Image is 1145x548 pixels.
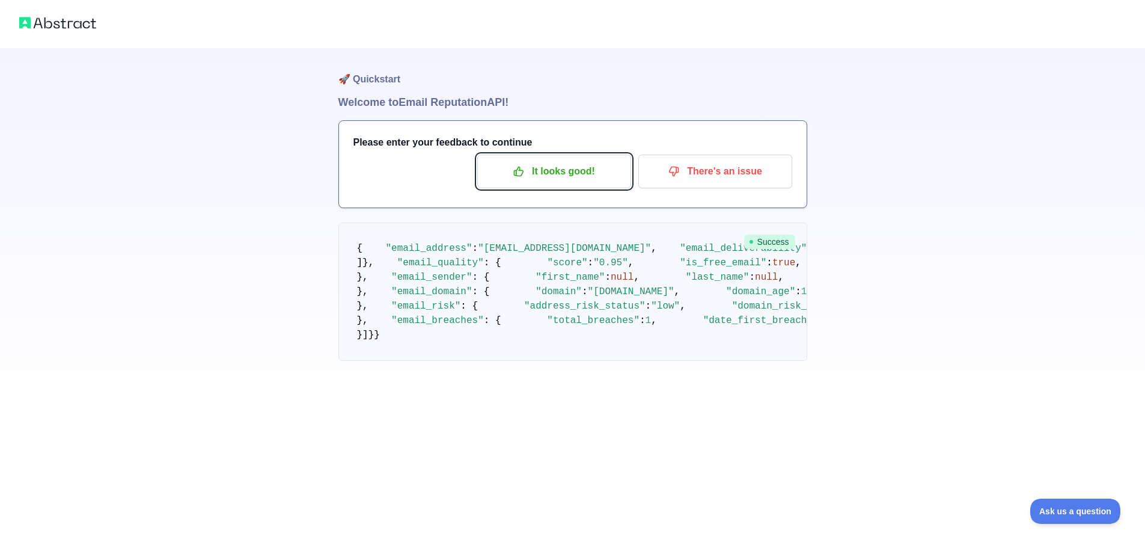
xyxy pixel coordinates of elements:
span: : { [484,315,501,326]
h1: 🚀 Quickstart [338,48,807,94]
span: "email_risk" [391,301,460,312]
span: : [605,272,611,283]
span: "address_risk_status" [524,301,646,312]
span: "email_domain" [391,286,472,297]
img: Abstract logo [19,14,96,31]
span: "email_address" [386,243,472,254]
p: There's an issue [647,161,783,182]
span: : { [472,272,490,283]
span: , [651,243,657,254]
iframe: Toggle Customer Support [1030,499,1121,524]
span: "total_breaches" [547,315,640,326]
span: "domain" [536,286,582,297]
span: true [772,257,795,268]
span: "email_sender" [391,272,472,283]
span: : { [460,301,478,312]
span: : { [484,257,501,268]
span: "is_free_email" [680,257,766,268]
span: Success [744,235,795,249]
span: , [628,257,634,268]
span: , [795,257,801,268]
span: : [795,286,801,297]
span: "score" [547,257,587,268]
span: "domain_risk_status" [732,301,847,312]
span: , [634,272,640,283]
span: , [680,301,686,312]
span: : [588,257,594,268]
span: : [646,301,652,312]
span: "email_breaches" [391,315,484,326]
span: "email_deliverability" [680,243,807,254]
span: 10986 [801,286,830,297]
span: , [674,286,680,297]
h3: Please enter your feedback to continue [353,135,792,150]
span: null [611,272,634,283]
span: "domain_age" [726,286,795,297]
span: : [472,243,478,254]
span: { [357,243,363,254]
span: : [766,257,772,268]
span: 1 [646,315,652,326]
span: "last_name" [686,272,750,283]
span: null [755,272,778,283]
span: "first_name" [536,272,605,283]
span: "[DOMAIN_NAME]" [588,286,674,297]
button: There's an issue [638,155,792,188]
h1: Welcome to Email Reputation API! [338,94,807,111]
span: : { [472,286,490,297]
p: It looks good! [486,161,622,182]
span: : [640,315,646,326]
span: , [651,315,657,326]
span: "low" [651,301,680,312]
span: "email_quality" [397,257,484,268]
button: It looks good! [477,155,631,188]
span: "[EMAIL_ADDRESS][DOMAIN_NAME]" [478,243,651,254]
span: : [582,286,588,297]
span: , [778,272,784,283]
span: : [749,272,755,283]
span: "date_first_breached" [703,315,825,326]
span: "0.95" [593,257,628,268]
